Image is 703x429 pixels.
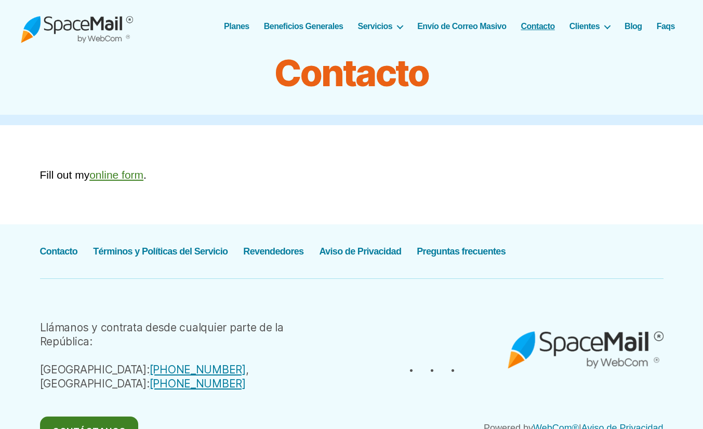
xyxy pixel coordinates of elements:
a: Envío de Correo Masivo [417,21,506,31]
nav: Horizontal [230,21,682,31]
a: Preguntas frecuentes [417,246,506,257]
a: Planes [224,21,249,31]
a: [PHONE_NUMBER] [150,363,246,376]
a: Revendedores [243,246,303,257]
div: Llámanos y contrata desde cualquier parte de la República: [GEOGRAPHIC_DATA]: , [GEOGRAPHIC_DATA]: [40,320,336,391]
a: Faqs [657,21,675,31]
h1: Contacto [92,52,612,94]
a: [PHONE_NUMBER] [150,377,246,390]
a: Contacto [40,246,78,257]
a: online form [89,169,143,181]
nav: Pie de página [40,244,506,259]
a: Contacto [521,21,554,31]
img: spacemail [508,322,664,369]
a: Beneficios Generales [264,21,343,31]
a: Servicios [358,21,403,31]
a: Blog [625,21,642,31]
img: Spacemail [21,9,133,43]
div: Fill out my . [40,167,664,183]
a: Términos y Políticas del Servicio [93,246,228,257]
a: Aviso de Privacidad [319,246,401,257]
a: Clientes [569,21,610,31]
